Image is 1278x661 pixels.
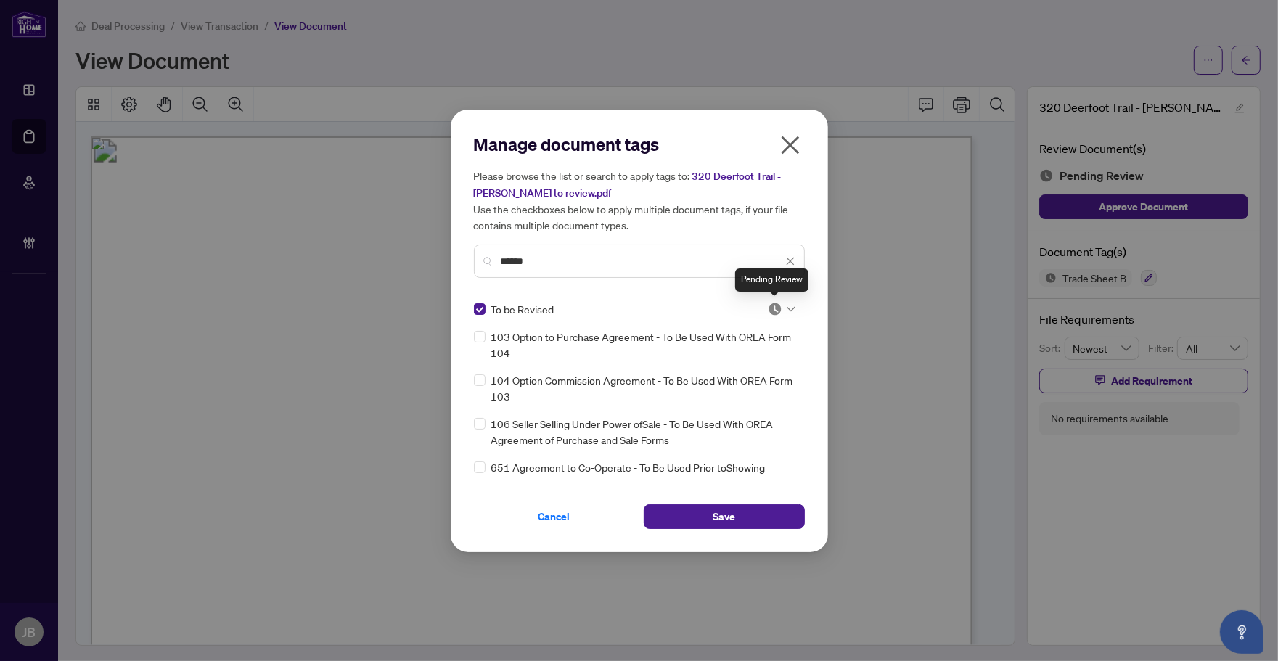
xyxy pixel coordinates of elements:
span: 104 Option Commission Agreement - To Be Used With OREA Form 103 [491,372,796,404]
button: Open asap [1220,610,1263,654]
h5: Please browse the list or search to apply tags to: Use the checkboxes below to apply multiple doc... [474,168,805,233]
span: 651 Agreement to Co-Operate - To Be Used Prior toShowing [491,459,766,475]
span: 103 Option to Purchase Agreement - To Be Used With OREA Form 104 [491,329,796,361]
span: To be Revised [491,301,554,317]
span: close [779,134,802,157]
button: Save [644,504,805,529]
img: status [768,302,782,316]
span: Cancel [538,505,570,528]
h2: Manage document tags [474,133,805,156]
span: close [785,256,795,266]
span: 106 Seller Selling Under Power ofSale - To Be Used With OREA Agreement of Purchase and Sale Forms [491,416,796,448]
span: Pending Review [768,302,795,316]
button: Cancel [474,504,635,529]
span: 320 Deerfoot Trail - [PERSON_NAME] to review.pdf [474,170,782,200]
span: Save [713,505,735,528]
div: Pending Review [735,268,808,292]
